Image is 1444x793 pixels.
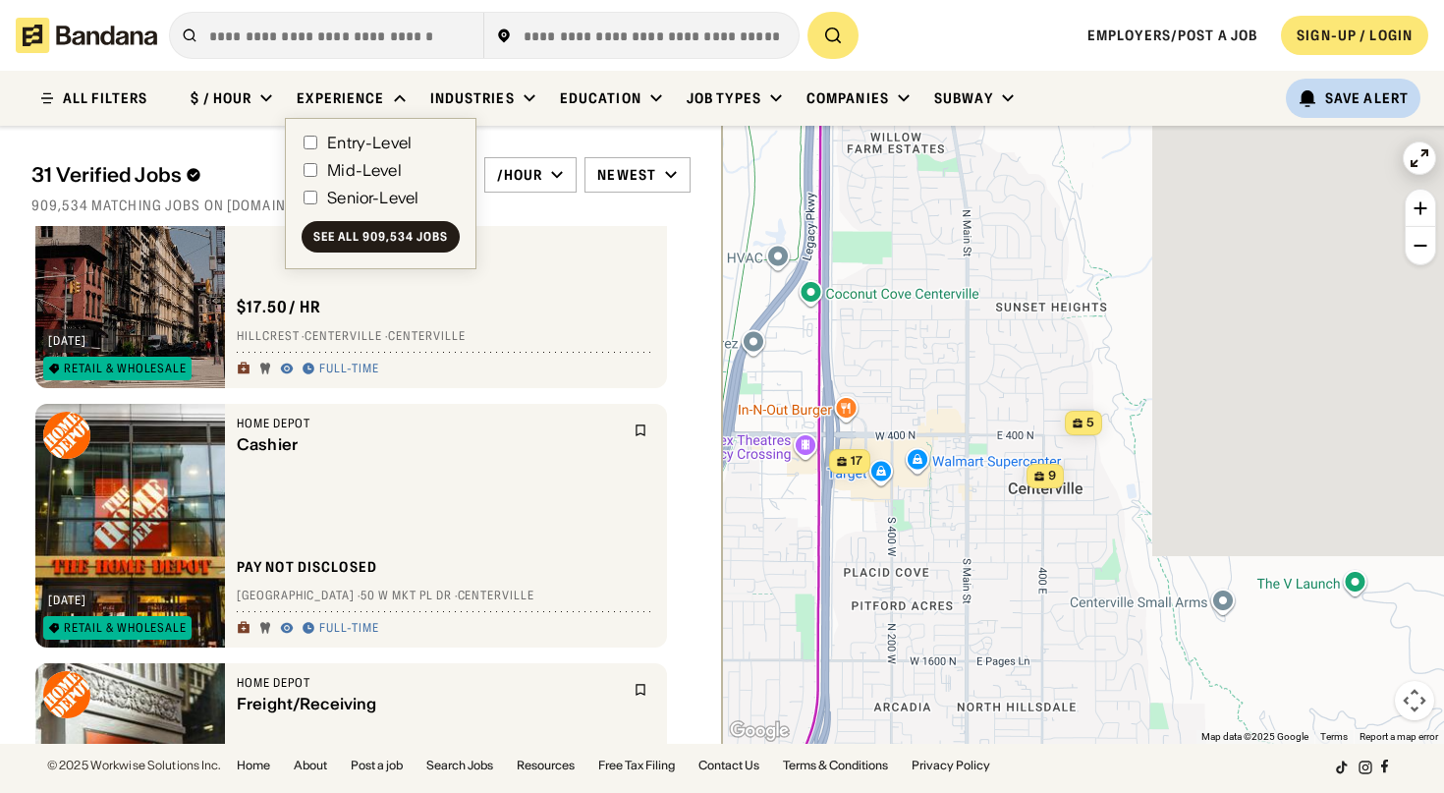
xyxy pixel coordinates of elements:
[313,231,447,243] div: See all 909,534 jobs
[31,163,441,187] div: 31 Verified Jobs
[237,675,622,691] div: Home Depot
[43,671,90,718] img: Home Depot logo
[237,760,270,771] a: Home
[1360,731,1438,742] a: Report a map error
[1325,89,1409,107] div: Save Alert
[1087,27,1257,44] a: Employers/Post a job
[598,760,675,771] a: Free Tax Filing
[727,718,792,744] img: Google
[31,226,691,744] div: grid
[47,760,221,771] div: © 2025 Workwise Solutions Inc.
[48,595,86,606] div: [DATE]
[48,335,86,347] div: [DATE]
[783,760,888,771] a: Terms & Conditions
[297,89,384,107] div: Experience
[31,197,691,214] div: 909,534 matching jobs on [DOMAIN_NAME]
[351,760,403,771] a: Post a job
[1201,731,1308,742] span: Map data ©2025 Google
[1395,681,1434,720] button: Map camera controls
[64,622,187,634] div: Retail & Wholesale
[327,190,418,205] div: Senior-Level
[934,89,993,107] div: Subway
[430,89,515,107] div: Industries
[327,162,401,178] div: Mid-Level
[237,559,377,577] div: Pay not disclosed
[191,89,251,107] div: $ / hour
[560,89,641,107] div: Education
[319,621,379,637] div: Full-time
[851,453,862,470] span: 17
[698,760,759,771] a: Contact Us
[517,760,575,771] a: Resources
[237,435,622,454] div: Cashier
[806,89,889,107] div: Companies
[237,329,655,345] div: Hillcrest · Centerville · Centerville
[43,412,90,459] img: Home Depot logo
[687,89,761,107] div: Job Types
[1086,415,1094,431] span: 5
[64,363,187,374] div: Retail & Wholesale
[237,589,655,604] div: [GEOGRAPHIC_DATA] · 50 W Mkt Pl Dr · Centerville
[597,166,656,184] div: Newest
[63,91,147,105] div: ALL FILTERS
[237,416,622,431] div: Home Depot
[237,297,322,317] div: $ 17.50 / hr
[1297,27,1413,44] div: SIGN-UP / LOGIN
[1048,468,1056,484] span: 9
[16,18,157,53] img: Bandana logotype
[294,760,327,771] a: About
[912,760,990,771] a: Privacy Policy
[327,135,412,150] div: Entry-Level
[319,362,379,377] div: Full-time
[497,166,543,184] div: /hour
[727,718,792,744] a: Open this area in Google Maps (opens a new window)
[1320,731,1348,742] a: Terms (opens in new tab)
[426,760,493,771] a: Search Jobs
[237,695,622,713] div: Freight/Receiving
